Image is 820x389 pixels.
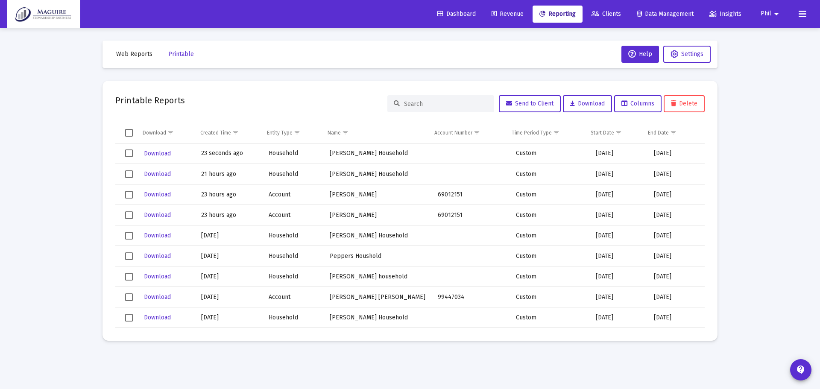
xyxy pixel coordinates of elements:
[590,246,648,266] td: [DATE]
[143,291,172,303] button: Download
[703,6,748,23] a: Insights
[492,10,524,18] span: Revenue
[143,229,172,242] button: Download
[510,164,590,184] td: Custom
[109,46,159,63] button: Web Reports
[13,6,74,23] img: Dashboard
[510,184,590,205] td: Custom
[648,287,705,307] td: [DATE]
[125,314,133,322] div: Select row
[125,129,133,137] div: Select all
[115,94,185,107] h2: Printable Reports
[648,328,705,348] td: [DATE]
[590,328,648,348] td: [DATE]
[143,129,166,136] div: Download
[263,225,324,246] td: Household
[125,232,133,240] div: Select row
[637,10,694,18] span: Data Management
[539,10,576,18] span: Reporting
[324,164,432,184] td: [PERSON_NAME] Household
[144,252,171,260] span: Download
[324,246,432,266] td: Peppers Houshold
[143,270,172,283] button: Download
[232,129,239,136] span: Show filter options for column 'Created Time'
[322,123,428,143] td: Column Name
[761,10,771,18] span: Phil
[294,129,300,136] span: Show filter options for column 'Entity Type'
[195,184,263,205] td: 23 hours ago
[474,129,480,136] span: Show filter options for column 'Account Number'
[591,129,614,136] div: Start Date
[510,287,590,307] td: Custom
[506,123,585,143] td: Column Time Period Type
[709,10,741,18] span: Insights
[125,273,133,281] div: Select row
[642,123,698,143] td: Column End Date
[324,225,432,246] td: [PERSON_NAME] Household
[648,205,705,225] td: [DATE]
[670,129,676,136] span: Show filter options for column 'End Date'
[648,184,705,205] td: [DATE]
[263,307,324,328] td: Household
[510,328,590,348] td: Custom
[590,225,648,246] td: [DATE]
[144,314,171,321] span: Download
[590,205,648,225] td: [DATE]
[628,50,652,58] span: Help
[432,205,510,225] td: 69012151
[143,209,172,221] button: Download
[195,225,263,246] td: [DATE]
[621,100,654,107] span: Columns
[144,170,171,178] span: Download
[144,232,171,239] span: Download
[533,6,583,23] a: Reporting
[590,184,648,205] td: [DATE]
[263,143,324,164] td: Household
[263,266,324,287] td: Household
[324,307,432,328] td: [PERSON_NAME] Household
[267,129,293,136] div: Entity Type
[648,164,705,184] td: [DATE]
[125,252,133,260] div: Select row
[432,287,510,307] td: 99447034
[143,250,172,262] button: Download
[510,266,590,287] td: Custom
[195,287,263,307] td: [DATE]
[434,129,472,136] div: Account Number
[553,129,559,136] span: Show filter options for column 'Time Period Type'
[512,129,552,136] div: Time Period Type
[125,293,133,301] div: Select row
[125,211,133,219] div: Select row
[195,205,263,225] td: 23 hours ago
[430,6,483,23] a: Dashboard
[195,307,263,328] td: [DATE]
[167,129,174,136] span: Show filter options for column 'Download'
[404,100,488,108] input: Search
[261,123,322,143] td: Column Entity Type
[510,205,590,225] td: Custom
[195,328,263,348] td: [DATE]
[168,50,194,58] span: Printable
[324,205,432,225] td: [PERSON_NAME]
[510,246,590,266] td: Custom
[614,95,662,112] button: Columns
[485,6,530,23] a: Revenue
[143,188,172,201] button: Download
[510,307,590,328] td: Custom
[263,184,324,205] td: Account
[648,307,705,328] td: [DATE]
[630,6,700,23] a: Data Management
[144,191,171,198] span: Download
[796,365,806,375] mat-icon: contact_support
[648,129,669,136] div: End Date
[342,129,348,136] span: Show filter options for column 'Name'
[194,123,261,143] td: Column Created Time
[663,46,711,63] button: Settings
[116,50,152,58] span: Web Reports
[195,143,263,164] td: 23 seconds ago
[324,143,432,164] td: [PERSON_NAME] Household
[324,287,432,307] td: [PERSON_NAME] [PERSON_NAME]
[590,307,648,328] td: [DATE]
[590,143,648,164] td: [DATE]
[506,100,553,107] span: Send to Client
